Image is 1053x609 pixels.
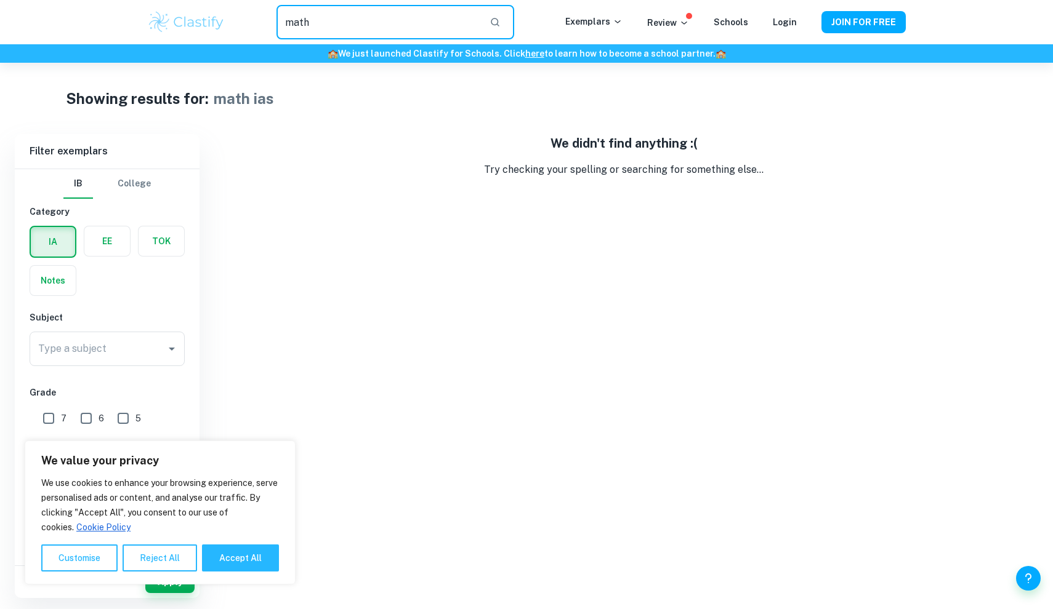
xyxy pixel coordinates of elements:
[30,386,185,399] h6: Grade
[66,87,209,109] h1: Showing results for:
[123,544,197,571] button: Reject All
[2,47,1051,60] h6: We just launched Clastify for Schools. Click to learn how to become a school partner.
[25,440,296,584] div: We value your privacy
[61,412,67,425] span: 7
[41,476,279,535] p: We use cookies to enhance your browsing experience, serve personalised ads or content, and analys...
[15,134,200,169] h6: Filter exemplars
[276,5,480,39] input: Search for any exemplars...
[647,16,689,30] p: Review
[214,87,274,109] h1: math ias
[118,169,151,199] button: College
[525,49,544,58] a: here
[209,162,1038,177] p: Try checking your spelling or searching for something else...
[714,17,748,27] a: Schools
[76,522,131,533] a: Cookie Policy
[63,169,93,199] button: IB
[716,49,726,58] span: 🏫
[328,49,338,58] span: 🏫
[63,169,151,199] div: Filter type choice
[135,412,141,425] span: 5
[41,544,118,571] button: Customise
[30,311,185,324] h6: Subject
[202,544,279,571] button: Accept All
[41,453,279,468] p: We value your privacy
[30,266,76,295] button: Notes
[30,205,185,218] h6: Category
[147,10,225,34] img: Clastify logo
[163,340,180,357] button: Open
[99,412,104,425] span: 6
[565,15,623,28] p: Exemplars
[139,226,184,256] button: TOK
[84,226,130,256] button: EE
[821,11,906,33] button: JOIN FOR FREE
[31,227,75,257] button: IA
[773,17,797,27] a: Login
[1016,566,1041,591] button: Help and Feedback
[209,134,1038,153] h5: We didn't find anything :(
